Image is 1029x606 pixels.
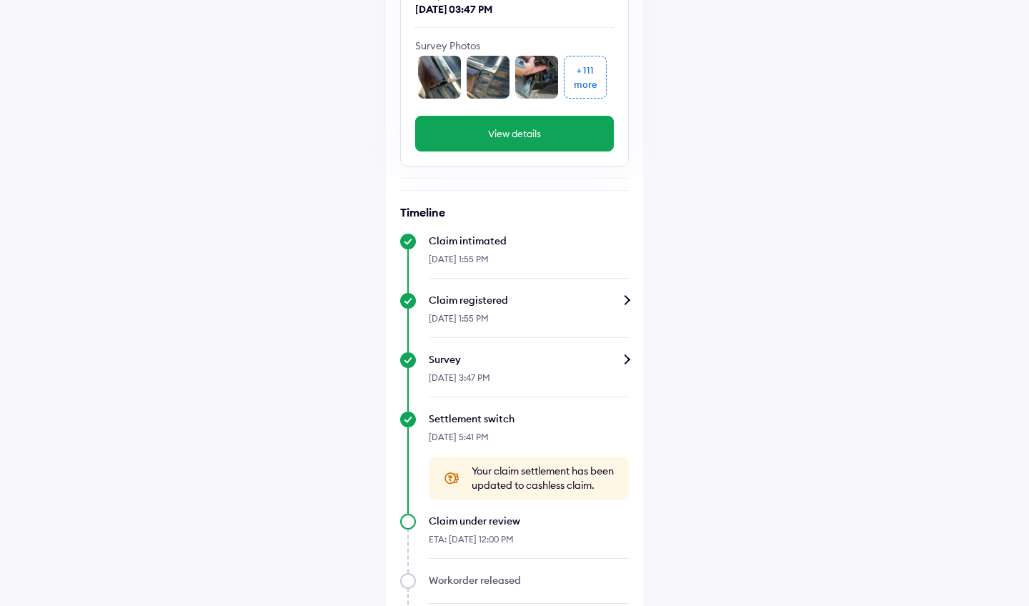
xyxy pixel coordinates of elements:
[429,412,629,426] div: Settlement switch
[400,205,629,219] h6: Timeline
[429,352,629,367] div: Survey
[429,573,629,587] div: Workorder released
[429,248,629,279] div: [DATE] 1:55 PM
[515,56,558,99] img: front
[574,77,597,91] div: more
[577,63,594,77] div: + 111
[429,307,629,338] div: [DATE] 1:55 PM
[467,56,509,99] img: front
[429,234,629,248] div: Claim intimated
[429,293,629,307] div: Claim registered
[415,39,614,53] div: Survey Photos
[418,56,461,99] img: front
[429,426,629,457] div: [DATE] 5:41 PM
[429,528,629,559] div: ETA: [DATE] 12:00 PM
[415,2,614,16] div: [DATE] 03:47 PM
[415,116,614,151] button: View details
[429,514,629,528] div: Claim under review
[472,464,615,492] span: Your claim settlement has been updated to cashless claim.
[429,367,629,397] div: [DATE] 3:47 PM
